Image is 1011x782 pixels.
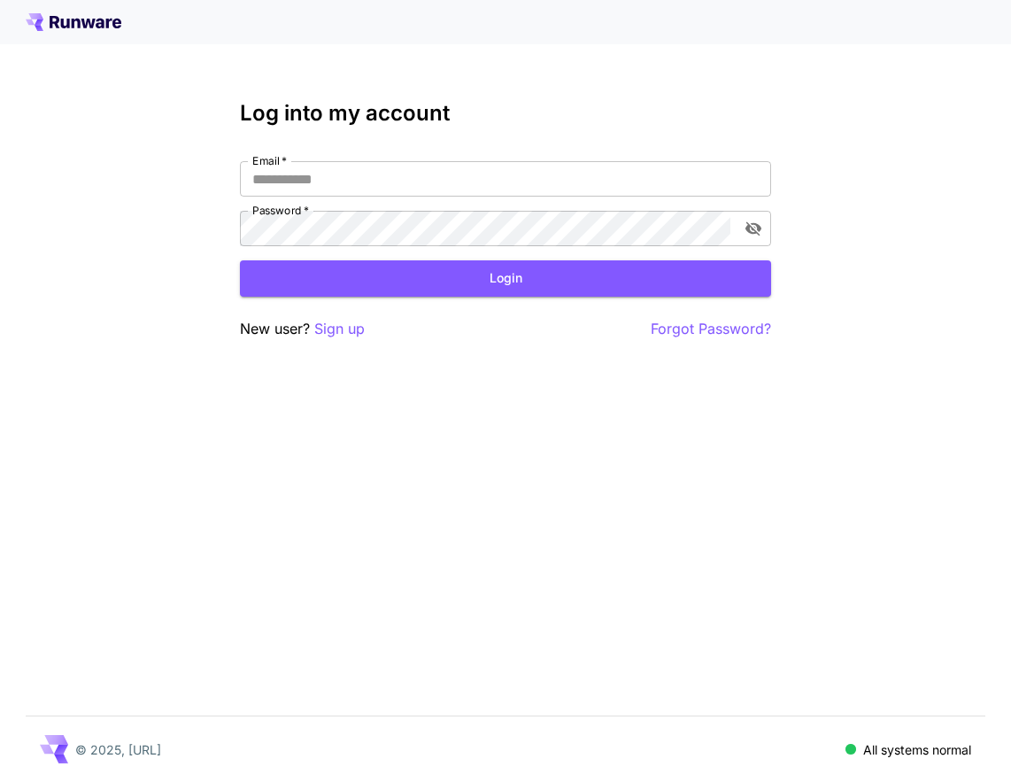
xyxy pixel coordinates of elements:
button: toggle password visibility [737,213,769,244]
p: © 2025, [URL] [75,740,161,759]
button: Sign up [314,318,365,340]
h3: Log into my account [240,101,771,126]
button: Login [240,260,771,297]
p: New user? [240,318,365,340]
label: Password [252,203,309,218]
button: Forgot Password? [651,318,771,340]
label: Email [252,153,287,168]
p: All systems normal [863,740,971,759]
